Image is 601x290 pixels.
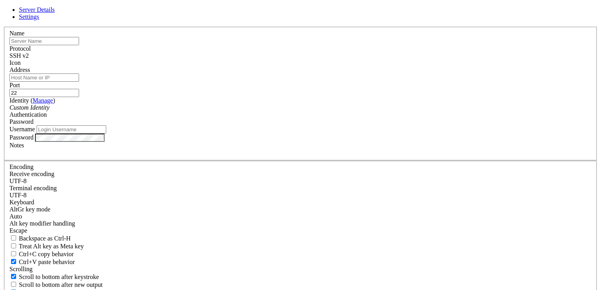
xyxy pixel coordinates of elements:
label: Protocol [9,45,31,52]
span: SSH v2 [9,52,29,59]
div: UTF-8 [9,192,592,199]
label: Controls how the Alt key is handled. Escape: Send an ESC prefix. 8-Bit: Add 128 to the typed char... [9,220,75,227]
span: UTF-8 [9,178,27,184]
a: Manage [33,97,53,104]
label: Identity [9,97,55,104]
label: Whether the Alt key acts as a Meta key or as a distinct Alt key. [9,243,84,250]
label: Username [9,126,35,132]
label: Scroll to bottom after new output. [9,281,103,288]
span: Password [9,118,33,125]
input: Ctrl+C copy behavior [11,251,16,256]
span: Backspace as Ctrl-H [19,235,71,242]
label: Name [9,30,24,37]
span: UTF-8 [9,192,27,198]
div: SSH v2 [9,52,592,59]
label: Authentication [9,111,47,118]
div: Auto [9,213,592,220]
input: Login Username [37,125,106,134]
label: Address [9,66,30,73]
label: The default terminal encoding. ISO-2022 enables character map translations (like graphics maps). ... [9,185,57,191]
div: Escape [9,227,592,234]
label: Set the expected encoding for data received from the host. If the encodings do not match, visual ... [9,171,54,177]
label: If true, the backspace should send BS ('\x08', aka ^H). Otherwise the backspace key should send '... [9,235,71,242]
label: Encoding [9,163,33,170]
input: Ctrl+V paste behavior [11,259,16,264]
div: Password [9,118,592,125]
input: Scroll to bottom after keystroke [11,274,16,279]
label: Whether to scroll to the bottom on any keystroke. [9,273,99,280]
input: Backspace as Ctrl-H [11,235,16,240]
span: Scroll to bottom after keystroke [19,273,99,280]
label: Ctrl-C copies if true, send ^C to host if false. Ctrl-Shift-C sends ^C to host if true, copies if... [9,251,74,257]
label: Notes [9,142,24,149]
label: Set the expected encoding for data received from the host. If the encodings do not match, visual ... [9,206,50,213]
span: Auto [9,213,22,220]
label: Ctrl+V pastes if true, sends ^V to host if false. Ctrl+Shift+V sends ^V to host if true, pastes i... [9,259,75,265]
label: Icon [9,59,20,66]
i: Custom Identity [9,104,50,111]
a: Server Details [19,6,55,13]
span: Treat Alt key as Meta key [19,243,84,250]
input: Server Name [9,37,79,45]
a: Settings [19,13,39,20]
input: Scroll to bottom after new output [11,282,16,287]
div: Custom Identity [9,104,592,111]
span: Scroll to bottom after new output [19,281,103,288]
div: UTF-8 [9,178,592,185]
label: Port [9,82,20,88]
span: ( ) [31,97,55,104]
input: Treat Alt key as Meta key [11,243,16,248]
label: Scrolling [9,266,33,272]
input: Host Name or IP [9,73,79,82]
input: Port Number [9,89,79,97]
label: Keyboard [9,199,34,206]
label: Password [9,134,33,141]
span: Ctrl+C copy behavior [19,251,74,257]
span: Escape [9,227,27,234]
span: Ctrl+V paste behavior [19,259,75,265]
